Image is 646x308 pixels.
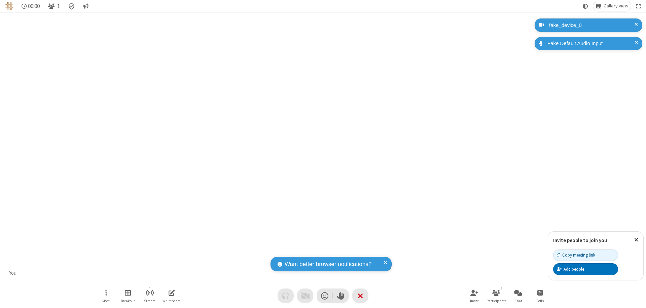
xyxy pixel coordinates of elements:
[19,1,43,11] div: Timer
[580,1,591,11] button: Using system theme
[317,288,333,303] button: Send a reaction
[514,299,522,303] span: Chat
[7,269,19,277] div: You
[96,286,116,305] button: Open menu
[121,299,135,303] span: Breakout
[547,22,637,29] div: fake_device_0
[464,286,485,305] button: Invite participants (⌘+Shift+I)
[499,286,505,292] div: 1
[604,3,628,9] span: Gallery view
[80,1,91,11] button: Conversation
[333,288,349,303] button: Raise hand
[352,288,368,303] button: End or leave meeting
[285,260,371,269] span: Want better browser notifications?
[118,286,138,305] button: Manage Breakout Rooms
[45,1,63,11] button: Open participant list
[634,1,644,11] button: Fullscreen
[65,1,78,11] div: Meeting details Encryption enabled
[102,299,110,303] span: More
[593,1,631,11] button: Change layout
[553,249,618,261] button: Copy meeting link
[297,288,313,303] button: Video
[278,288,294,303] button: Audio problem - check your Internet connection or call by phone
[530,286,550,305] button: Open poll
[553,237,607,243] label: Invite people to join you
[470,299,479,303] span: Invite
[161,286,182,305] button: Open shared whiteboard
[545,40,637,47] div: Fake Default Audio Input
[629,232,643,248] button: Close popover
[140,286,160,305] button: Start streaming
[28,3,40,9] span: 00:00
[5,2,13,10] img: QA Selenium DO NOT DELETE OR CHANGE
[553,263,618,275] button: Add people
[536,299,544,303] span: Polls
[144,299,155,303] span: Stream
[163,299,181,303] span: Whiteboard
[487,299,506,303] span: Participants
[486,286,506,305] button: Open participant list
[508,286,528,305] button: Open chat
[557,252,595,258] div: Copy meeting link
[57,3,60,9] span: 1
